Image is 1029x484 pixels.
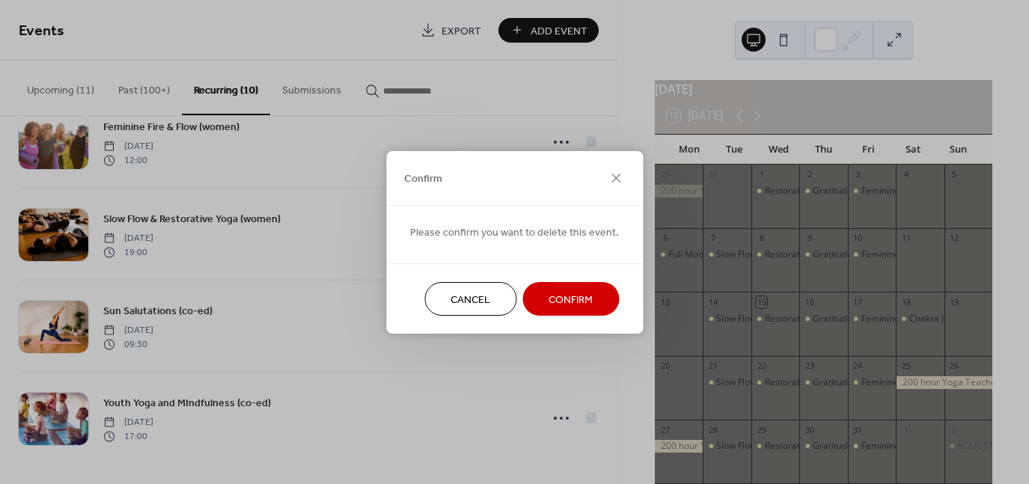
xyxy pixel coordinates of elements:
[410,224,619,240] span: Please confirm you want to delete this event.
[451,292,490,307] span: Cancel
[549,292,593,307] span: Confirm
[522,282,619,316] button: Confirm
[424,282,516,316] button: Cancel
[404,171,442,187] span: Confirm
